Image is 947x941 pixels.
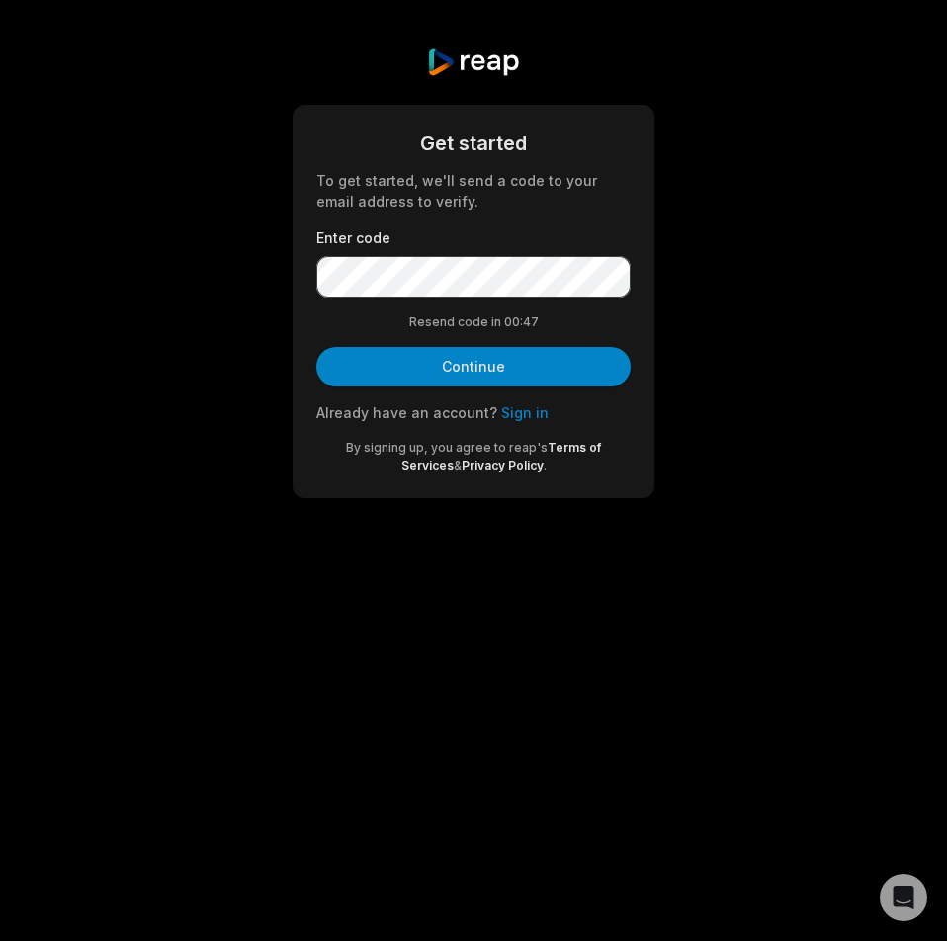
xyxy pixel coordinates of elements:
button: Continue [316,347,631,386]
a: Terms of Services [401,440,602,472]
div: Open Intercom Messenger [880,874,927,921]
span: 47 [523,313,539,331]
span: . [544,458,547,472]
label: Enter code [316,227,631,248]
span: Already have an account? [316,404,497,421]
span: & [454,458,462,472]
div: Resend code in 00: [316,313,631,331]
a: Sign in [501,404,549,421]
div: Get started [316,128,631,158]
a: Privacy Policy [462,458,544,472]
div: To get started, we'll send a code to your email address to verify. [316,170,631,212]
img: reap [426,47,520,77]
span: By signing up, you agree to reap's [346,440,548,455]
